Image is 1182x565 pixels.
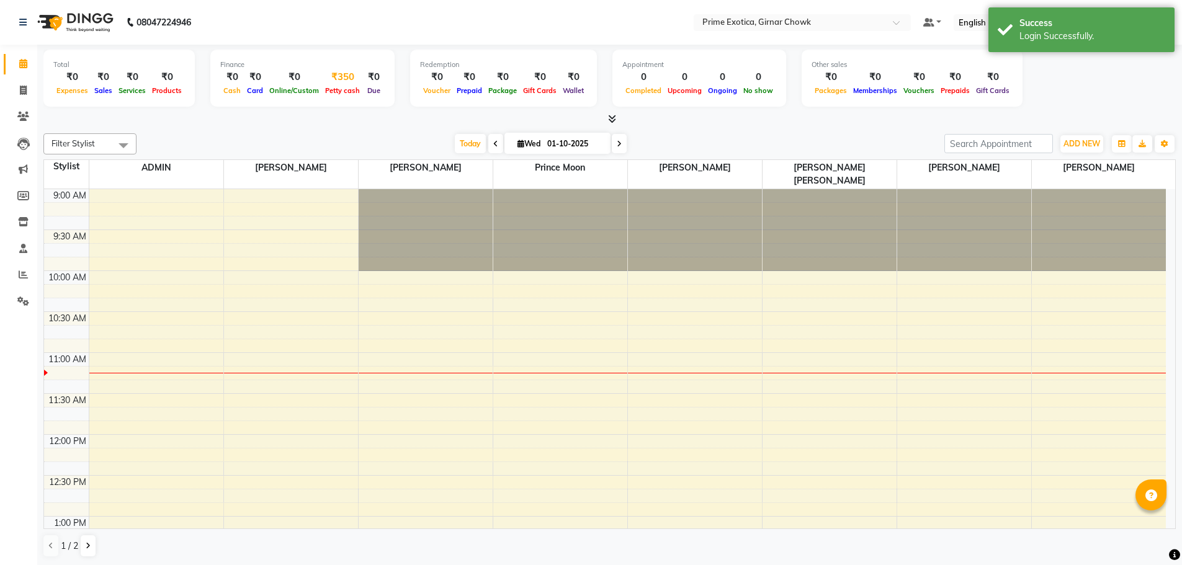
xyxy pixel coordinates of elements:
[485,70,520,84] div: ₹0
[363,70,385,84] div: ₹0
[812,70,850,84] div: ₹0
[1063,139,1100,148] span: ADD NEW
[1130,515,1170,553] iframe: chat widget
[46,312,89,325] div: 10:30 AM
[628,160,762,176] span: [PERSON_NAME]
[244,86,266,95] span: Card
[266,70,322,84] div: ₹0
[61,540,78,553] span: 1 / 2
[322,70,363,84] div: ₹350
[973,86,1013,95] span: Gift Cards
[420,60,587,70] div: Redemption
[973,70,1013,84] div: ₹0
[900,70,938,84] div: ₹0
[420,86,454,95] span: Voucher
[705,70,740,84] div: 0
[420,70,454,84] div: ₹0
[220,60,385,70] div: Finance
[938,70,973,84] div: ₹0
[137,5,191,40] b: 08047224946
[220,70,244,84] div: ₹0
[812,60,1013,70] div: Other sales
[115,70,149,84] div: ₹0
[520,70,560,84] div: ₹0
[46,394,89,407] div: 11:30 AM
[149,86,185,95] span: Products
[51,230,89,243] div: 9:30 AM
[47,435,89,448] div: 12:00 PM
[705,86,740,95] span: Ongoing
[944,134,1053,153] input: Search Appointment
[53,86,91,95] span: Expenses
[46,271,89,284] div: 10:00 AM
[740,70,776,84] div: 0
[850,86,900,95] span: Memberships
[812,86,850,95] span: Packages
[115,86,149,95] span: Services
[544,135,606,153] input: 2025-10-01
[850,70,900,84] div: ₹0
[560,86,587,95] span: Wallet
[1060,135,1103,153] button: ADD NEW
[900,86,938,95] span: Vouchers
[46,353,89,366] div: 11:00 AM
[53,60,185,70] div: Total
[740,86,776,95] span: No show
[266,86,322,95] span: Online/Custom
[364,86,383,95] span: Due
[455,134,486,153] span: Today
[51,189,89,202] div: 9:00 AM
[1019,30,1165,43] div: Login Successfully.
[91,70,115,84] div: ₹0
[897,160,1031,176] span: [PERSON_NAME]
[32,5,117,40] img: logo
[89,160,223,176] span: ADMIN
[53,70,91,84] div: ₹0
[665,70,705,84] div: 0
[622,86,665,95] span: Completed
[359,160,493,176] span: [PERSON_NAME]
[1032,160,1166,176] span: [PERSON_NAME]
[938,86,973,95] span: Prepaids
[44,160,89,173] div: Stylist
[622,70,665,84] div: 0
[454,86,485,95] span: Prepaid
[454,70,485,84] div: ₹0
[224,160,358,176] span: [PERSON_NAME]
[91,86,115,95] span: Sales
[665,86,705,95] span: Upcoming
[485,86,520,95] span: Package
[47,476,89,489] div: 12:30 PM
[622,60,776,70] div: Appointment
[1019,17,1165,30] div: Success
[560,70,587,84] div: ₹0
[322,86,363,95] span: Petty cash
[220,86,244,95] span: Cash
[51,517,89,530] div: 1:00 PM
[149,70,185,84] div: ₹0
[51,138,95,148] span: Filter Stylist
[763,160,897,189] span: [PERSON_NAME] [PERSON_NAME]
[244,70,266,84] div: ₹0
[493,160,627,176] span: Prince moon
[520,86,560,95] span: Gift Cards
[514,139,544,148] span: Wed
